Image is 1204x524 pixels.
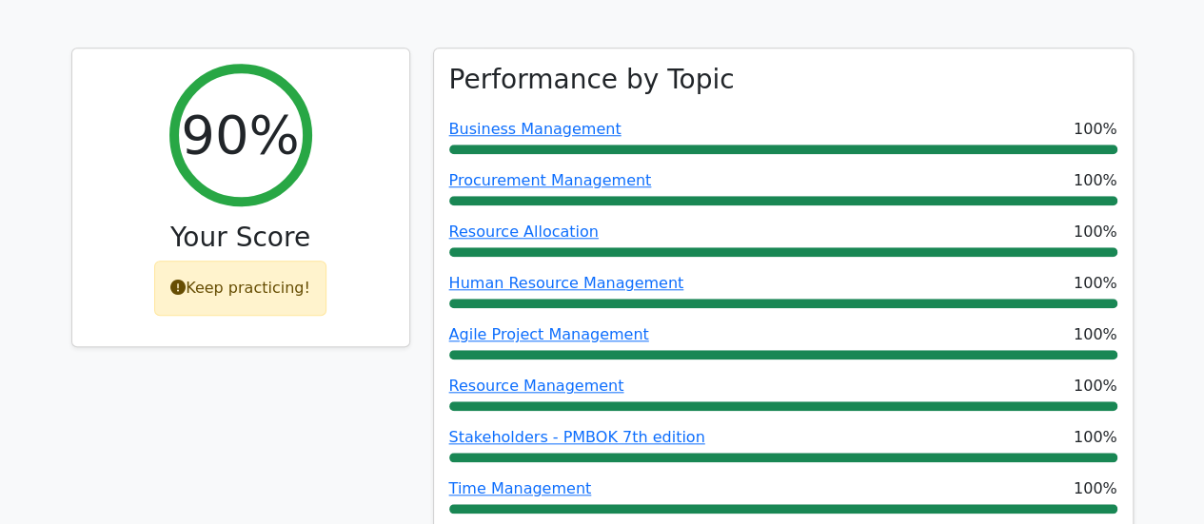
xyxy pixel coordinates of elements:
a: Resource Management [449,377,624,395]
a: Procurement Management [449,171,652,189]
span: 100% [1074,169,1117,192]
span: 100% [1074,426,1117,449]
span: 100% [1074,477,1117,500]
a: Resource Allocation [449,223,599,241]
span: 100% [1074,118,1117,141]
span: 100% [1074,375,1117,398]
h2: 90% [181,103,299,166]
a: Stakeholders - PMBOK 7th edition [449,428,705,446]
h3: Your Score [88,222,394,254]
span: 100% [1074,272,1117,295]
a: Human Resource Management [449,274,684,292]
div: Keep practicing! [154,261,326,316]
a: Time Management [449,479,592,497]
span: 100% [1074,323,1117,346]
span: 100% [1074,221,1117,243]
a: Agile Project Management [449,325,649,343]
h3: Performance by Topic [449,64,735,96]
a: Business Management [449,120,622,138]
